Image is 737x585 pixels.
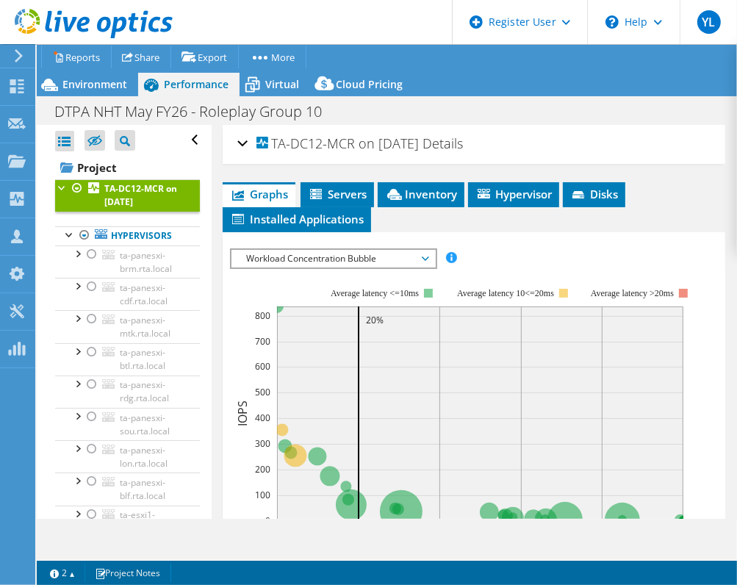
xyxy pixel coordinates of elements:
span: ta-panesxi-btl.rta.local [120,346,165,372]
span: Inventory [385,187,457,201]
a: ta-panesxi-brm.rta.local [55,245,200,278]
a: ta-panesxi-sou.rta.local [55,408,200,440]
text: 100 [255,489,270,501]
h1: DTPA NHT May FY26 - Roleplay Group 10 [48,104,345,120]
a: Reports [41,46,112,68]
a: ta-panesxi-blf.rta.local [55,473,200,505]
a: ta-panesxi-rdg.rta.local [55,376,200,408]
a: ta-panesxi-btl.rta.local [55,343,200,376]
span: Details [423,134,463,152]
text: Average latency >20ms [591,288,674,298]
span: TA-DC12-MCR on [DATE] [256,137,419,151]
span: Hypervisor [475,187,552,201]
span: YL [697,10,721,34]
span: Virtual [265,77,299,91]
a: ta-panesxi-mtk.rta.local [55,310,200,342]
a: ta-panesxi-cdf.rta.local [55,278,200,310]
span: Workload Concentration Bubble [239,250,428,268]
a: ta-esxi1-cbg.rta.local [55,506,200,538]
span: ta-panesxi-brm.rta.local [120,249,172,275]
text: 400 [255,412,270,424]
span: Graphs [230,187,288,201]
a: Share [111,46,171,68]
tspan: Average latency <=10ms [331,288,419,298]
a: More [238,46,306,68]
text: 500 [255,386,270,398]
span: ta-panesxi-cdf.rta.local [120,281,168,307]
span: Performance [164,77,229,91]
tspan: Average latency 10<=20ms [457,288,554,298]
span: Cloud Pricing [336,77,403,91]
span: ta-panesxi-mtk.rta.local [120,314,170,340]
span: Disks [570,187,618,201]
span: Installed Applications [230,212,364,226]
text: 0 [265,514,270,527]
a: Project Notes [85,564,171,582]
span: Environment [62,77,127,91]
text: 20% [366,314,384,326]
b: TA-DC12-MCR on [DATE] [104,182,177,208]
a: Export [170,46,239,68]
a: Hypervisors [55,226,200,245]
text: 200 [255,463,270,475]
span: ta-panesxi-sou.rta.local [120,412,170,437]
svg: \n [605,15,619,29]
text: 800 [255,309,270,322]
text: 300 [255,437,270,450]
span: ta-panesxi-rdg.rta.local [120,378,169,404]
span: Servers [308,187,367,201]
text: 700 [255,335,270,348]
a: Project [55,156,200,179]
a: 2 [40,564,85,582]
a: ta-panesxi-lon.rta.local [55,440,200,473]
text: IOPS [234,401,251,426]
a: TA-DC12-MCR on [DATE] [55,179,200,212]
span: ta-panesxi-blf.rta.local [120,476,165,502]
text: 600 [255,360,270,373]
span: ta-esxi1-cbg.rta.local [120,509,170,534]
span: ta-panesxi-lon.rta.local [120,444,168,470]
